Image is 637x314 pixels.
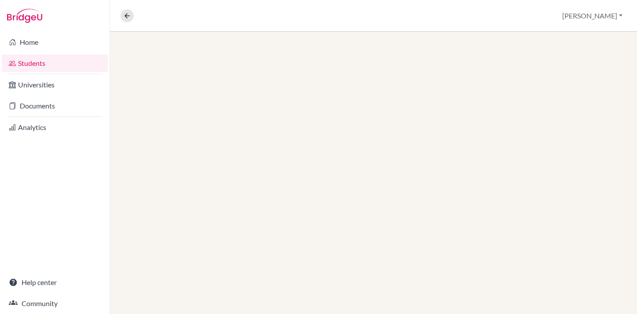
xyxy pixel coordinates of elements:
[2,54,108,72] a: Students
[2,274,108,291] a: Help center
[2,119,108,136] a: Analytics
[2,97,108,115] a: Documents
[2,295,108,312] a: Community
[558,7,626,24] button: [PERSON_NAME]
[2,76,108,94] a: Universities
[7,9,42,23] img: Bridge-U
[2,33,108,51] a: Home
